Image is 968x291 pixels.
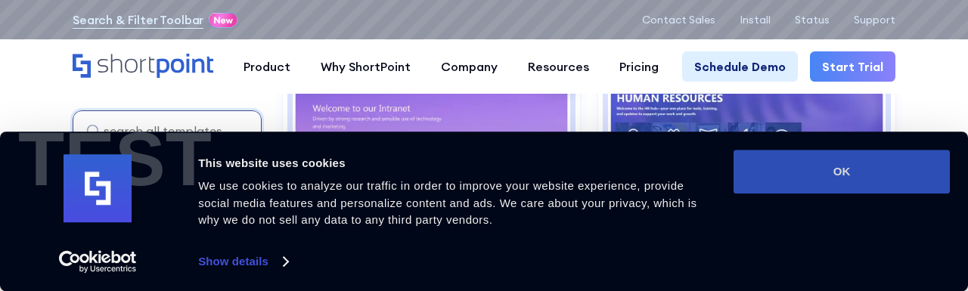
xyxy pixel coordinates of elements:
[73,110,262,151] input: search all templates
[198,154,716,172] div: This website uses cookies
[642,14,715,26] a: Contact Sales
[73,11,203,29] a: Search & Filter Toolbar
[619,57,659,76] div: Pricing
[795,14,830,26] a: Status
[64,155,132,223] img: logo
[682,51,798,82] a: Schedule Demo
[73,54,213,79] a: Home
[306,51,426,82] a: Why ShortPoint
[513,51,604,82] a: Resources
[244,57,290,76] div: Product
[32,250,164,273] a: Usercentrics Cookiebot - opens in a new window
[321,57,411,76] div: Why ShortPoint
[198,179,697,226] span: We use cookies to analyze our traffic in order to improve your website experience, provide social...
[734,150,950,193] button: OK
[228,51,306,82] a: Product
[528,57,589,76] div: Resources
[740,14,771,26] a: Install
[198,250,287,273] a: Show details
[810,51,895,82] a: Start Trial
[604,51,674,82] a: Pricing
[441,57,498,76] div: Company
[854,14,895,26] a: Support
[426,51,513,82] a: Company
